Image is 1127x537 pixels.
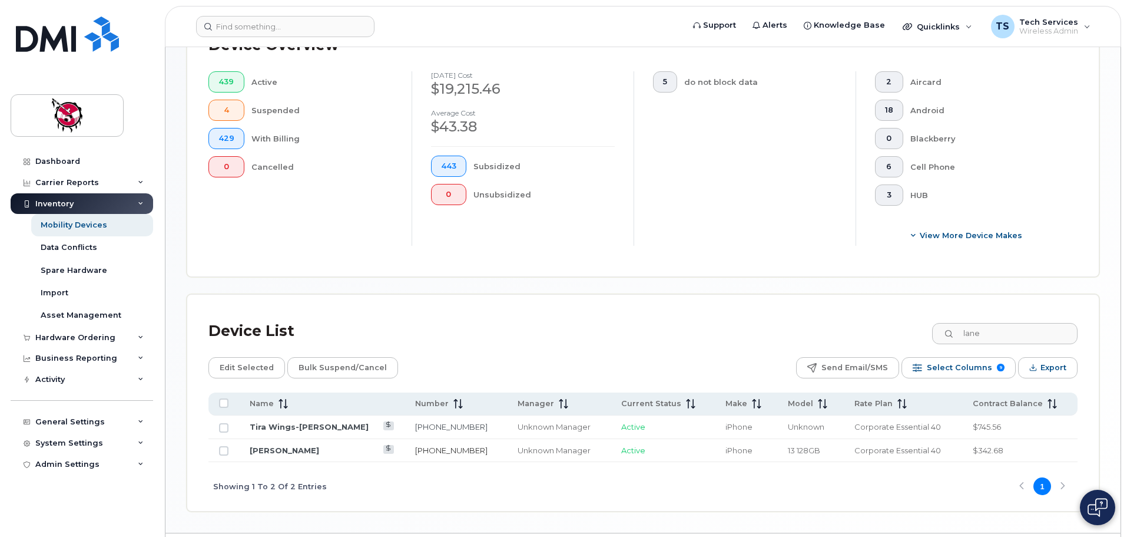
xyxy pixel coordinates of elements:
a: View Last Bill [383,445,395,454]
span: Select Columns [927,359,992,377]
div: Cancelled [251,156,393,177]
button: Page 1 [1033,477,1051,495]
button: 439 [208,71,244,93]
button: 443 [431,156,466,177]
div: Android [910,100,1059,121]
span: 443 [441,162,456,171]
span: Corporate Essential 40 [854,422,941,431]
span: Model [788,398,813,409]
span: Wireless Admin [1019,27,1078,36]
span: 429 [218,134,234,143]
button: Send Email/SMS [796,357,899,378]
span: 6 [885,162,893,172]
span: 9 [997,364,1005,371]
a: View Last Bill [383,421,395,430]
span: 4 [218,106,234,115]
button: 6 [875,156,903,177]
button: View More Device Makes [875,225,1059,246]
a: [PHONE_NUMBER] [415,422,488,431]
h4: Average cost [431,109,615,117]
button: 4 [208,100,244,121]
span: iPhone [725,446,753,455]
div: Aircard [910,71,1059,93]
button: Export [1018,357,1078,378]
div: Subsidized [473,156,615,177]
span: Export [1040,359,1066,377]
input: Find something... [196,16,374,37]
span: iPhone [725,422,753,431]
span: 5 [663,77,667,87]
span: 0 [885,134,893,143]
a: Tira Wings-[PERSON_NAME] [250,422,369,431]
span: 18 [885,106,893,115]
span: Tech Services [1019,17,1078,27]
span: Corporate Essential 40 [854,446,941,455]
span: TS [996,19,1009,34]
div: Unknown Manager [518,445,599,456]
button: 0 [208,156,244,177]
span: 3 [885,190,893,200]
div: Device List [208,316,294,347]
span: $745.56 [973,422,1001,431]
span: Showing 1 To 2 Of 2 Entries [213,477,327,495]
div: Unsubsidized [473,184,615,205]
span: $342.68 [973,446,1003,455]
span: Alerts [763,19,787,31]
div: Active [251,71,393,93]
span: Unknown [788,422,824,431]
span: Manager [518,398,554,409]
button: Select Columns 9 [901,357,1016,378]
span: 2 [885,77,893,87]
span: Number [415,398,449,409]
span: 439 [218,77,234,87]
a: [PHONE_NUMBER] [415,446,488,455]
span: Current Status [621,398,681,409]
span: Active [621,446,645,455]
span: 0 [218,162,234,172]
a: [PERSON_NAME] [250,446,319,455]
div: Suspended [251,100,393,121]
span: Send Email/SMS [821,359,888,377]
div: $19,215.46 [431,79,615,99]
span: Active [621,422,645,431]
button: 3 [875,185,903,206]
span: Quicklinks [917,22,960,31]
button: 429 [208,128,244,149]
div: $43.38 [431,117,615,137]
span: Rate Plan [854,398,893,409]
span: Name [250,398,274,409]
button: Edit Selected [208,357,285,378]
div: do not block data [684,71,837,93]
span: Support [703,19,736,31]
span: Knowledge Base [814,19,885,31]
a: Knowledge Base [795,14,893,37]
span: Contract Balance [973,398,1043,409]
div: Quicklinks [894,15,980,38]
div: With Billing [251,128,393,149]
a: Alerts [744,14,795,37]
span: Make [725,398,747,409]
a: Support [685,14,744,37]
span: View More Device Makes [920,230,1022,241]
div: Cell Phone [910,156,1059,177]
span: Edit Selected [220,359,274,377]
div: HUB [910,185,1059,206]
span: 0 [441,190,456,199]
button: Bulk Suspend/Cancel [287,357,398,378]
span: Bulk Suspend/Cancel [299,359,387,377]
div: Unknown Manager [518,421,599,433]
div: Blackberry [910,128,1059,149]
button: 18 [875,100,903,121]
button: 2 [875,71,903,93]
div: Tech Services [983,15,1099,38]
button: 5 [653,71,677,93]
button: 0 [875,128,903,149]
img: Open chat [1088,498,1108,517]
button: 0 [431,184,466,205]
h4: [DATE] cost [431,71,615,79]
span: 13 128GB [788,446,820,455]
input: Search Device List ... [932,323,1078,344]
